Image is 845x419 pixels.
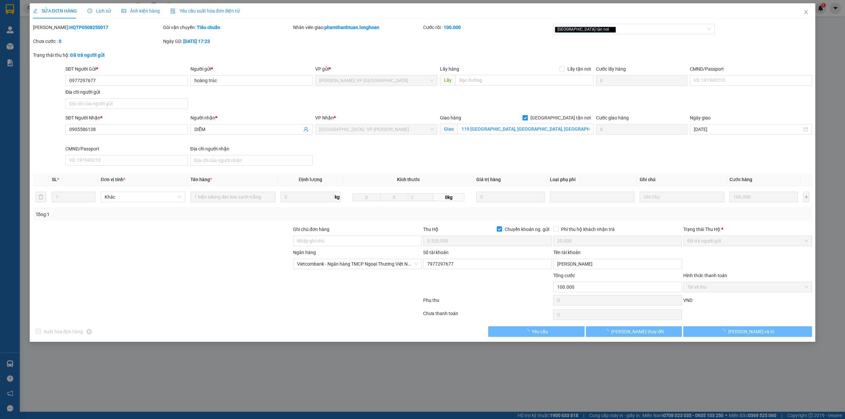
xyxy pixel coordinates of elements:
[3,20,50,32] span: [PHONE_NUMBER]
[687,236,808,246] span: Đã trả người gửi
[596,115,629,120] label: Cước giao hàng
[687,282,808,292] span: Tài xế thu
[555,27,616,33] span: [GEOGRAPHIC_DATA] tận nơi
[683,226,812,233] div: Trạng thái Thu Hộ
[422,297,553,308] div: Phụ thu
[558,226,617,233] span: Phí thu hộ khách nhận trả
[524,329,532,334] span: loading
[190,114,313,121] div: Người nhận
[380,193,408,201] input: R
[440,124,457,134] span: Giao
[18,20,35,26] strong: CSKH:
[433,193,464,201] span: 0kg
[423,259,552,269] input: Số tài khoản
[190,177,212,182] span: Tên hàng
[729,192,798,202] input: 0
[553,259,682,269] input: Tên tài khoản
[528,114,593,121] span: [GEOGRAPHIC_DATA] tận nơi
[683,298,693,303] span: VND
[65,88,187,96] div: Địa chỉ người gửi
[70,52,105,58] b: Đã trả người gửi
[440,115,461,120] span: Giao hàng
[190,145,313,152] div: Địa chỉ người nhận
[293,250,316,255] label: Ngân hàng
[319,124,433,134] span: Đà Nẵng : VP Thanh Khê
[315,115,334,120] span: VP Nhận
[3,43,69,61] span: Mã đơn: HQTP1208250020
[423,227,438,232] span: Thu Hộ
[596,75,687,86] input: Cước lấy hàng
[423,250,449,255] label: Số tài khoản
[26,3,113,12] strong: PHIẾU DÁN LÊN HÀNG
[690,65,812,73] div: CMND/Passport
[397,177,420,182] span: Kích thước
[553,273,575,278] span: Tổng cước
[637,173,727,186] th: Ghi chú
[324,25,379,30] b: phamthanhtuan.longhoan
[604,329,611,334] span: loading
[440,75,455,85] span: Lấy
[303,127,309,132] span: user-add
[728,328,774,335] span: [PERSON_NAME] và In
[596,66,626,72] label: Cước lấy hàng
[532,328,548,335] span: Yêu cầu
[36,211,326,218] div: Tổng: 1
[729,177,752,182] span: Cước hàng
[293,24,422,31] div: Nhân viên giao:
[190,192,275,202] input: VD: Bàn, Ghế
[33,38,162,45] div: Chưa cước :
[440,66,459,72] span: Lấy hàng
[476,177,501,182] span: Giá trị hàng
[33,51,194,59] div: Trạng thái thu hộ:
[565,65,593,73] span: Lấy tận nơi
[683,326,812,337] button: [PERSON_NAME] và In
[183,39,210,44] b: [DATE] 17:23
[690,115,711,120] label: Ngày giao
[65,98,187,109] input: Địa chỉ của người gửi
[476,192,545,202] input: 0
[610,28,613,31] span: close
[488,326,585,337] button: Yêu cầu
[297,259,418,269] span: Vietcombank - Ngân hàng TMCP Ngoại Thương Việt Nam
[92,23,105,29] strong: MST:
[87,8,111,14] span: Lịch sử
[299,177,322,182] span: Định lượng
[41,328,86,335] span: Xuất hóa đơn hàng
[423,24,552,31] div: Cước rồi :
[33,9,38,13] span: edit
[596,124,687,135] input: Cước giao hàng
[87,329,91,334] span: info-circle
[33,8,77,14] span: SỬA ĐƠN HÀNG
[121,8,160,14] span: Ảnh kiện hàng
[65,114,187,121] div: SĐT Người Nhận
[547,173,637,186] th: Loại phụ phí
[553,250,581,255] label: Tên tài khoản
[105,192,181,202] span: Khác
[803,192,809,202] button: plus
[502,226,552,233] span: Chuyển khoản ng. gửi
[197,25,220,30] b: Tiêu chuẩn
[87,9,92,13] span: clock-circle
[69,25,108,30] b: HQTP0508250017
[315,65,437,73] div: VP gửi
[721,329,728,334] span: loading
[163,38,292,45] div: Ngày GD:
[190,155,313,166] input: Địa chỉ của người nhận
[353,193,381,201] input: D
[586,326,682,337] button: [PERSON_NAME] thay đổi
[455,75,593,85] input: Dọc đường
[408,193,433,201] input: C
[319,76,433,85] span: Hồ Chí Minh: VP Quận Tân Phú
[121,9,126,13] span: picture
[65,145,187,152] div: CMND/Passport
[92,23,134,29] span: 0109597835
[59,39,61,44] b: 0
[190,65,313,73] div: Người gửi
[293,236,422,246] input: Ghi chú đơn hàng
[640,192,724,202] input: Ghi Chú
[170,8,240,14] span: Yêu cầu xuất hóa đơn điện tử
[33,24,162,31] div: [PERSON_NAME]:
[422,310,553,321] div: Chưa thanh toán
[51,14,91,38] span: CÔNG TY TNHH CHUYỂN PHÁT NHANH BẢO AN
[797,3,815,22] button: Close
